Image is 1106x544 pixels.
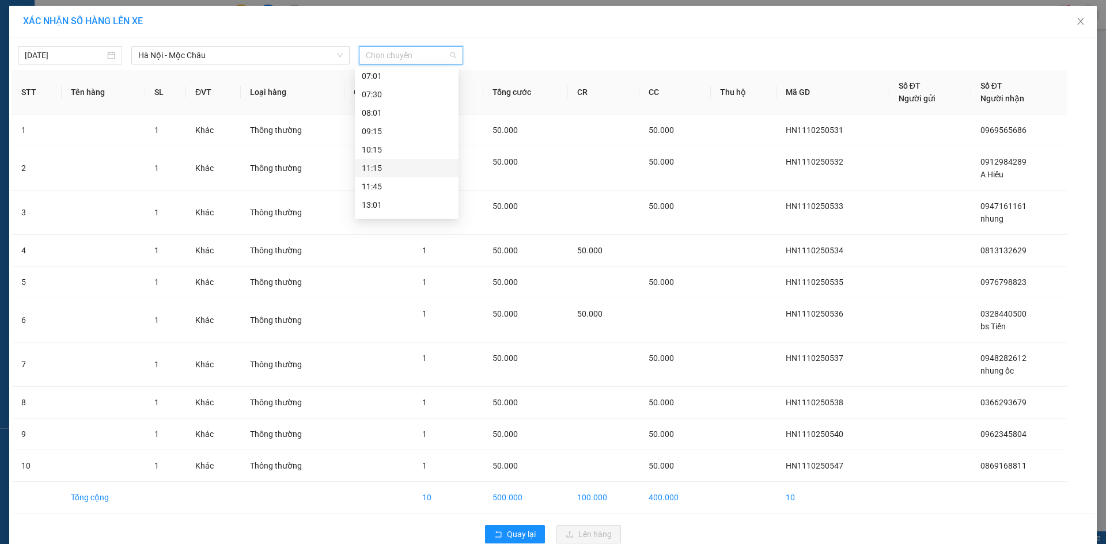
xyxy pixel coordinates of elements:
span: 0976798823 [980,277,1027,287]
td: 10 [777,482,889,513]
span: down [336,52,343,59]
span: HN1110250531 [786,125,843,135]
td: 2 [12,146,62,191]
span: 50.000 [649,157,674,166]
span: 1 [422,429,427,439]
td: 10 [12,450,62,482]
span: A Hiếu [980,170,1003,179]
td: 8 [12,387,62,419]
span: Số ĐT [980,81,1002,90]
td: 400.000 [639,482,711,513]
span: 1 [154,315,159,325]
th: Thu hộ [711,70,777,115]
td: Khác [186,267,241,298]
span: 50.000 [493,461,518,470]
span: Người nhận [980,94,1024,103]
td: Thông thường [241,115,345,146]
div: 07:01 [362,70,452,82]
span: 0912984289 [980,157,1027,166]
span: 0948282612 [980,353,1027,363]
span: 50.000 [493,309,518,318]
button: uploadLên hàng [556,525,621,543]
span: 50.000 [493,398,518,407]
td: 10 [413,482,484,513]
td: 500.000 [483,482,568,513]
td: Thông thường [241,146,345,191]
div: 08:01 [362,106,452,119]
th: STT [12,70,62,115]
span: HN1110250532 [786,157,843,166]
th: Tên hàng [62,70,145,115]
td: 3 [12,191,62,235]
button: Close [1065,6,1097,38]
div: 13:01 [362,199,452,211]
span: 50.000 [493,125,518,135]
td: Khác [186,115,241,146]
span: HN1110250536 [786,309,843,318]
span: HN1110250535 [786,277,843,287]
span: HN1110250547 [786,461,843,470]
span: 0969565686 [980,125,1027,135]
span: 1 [154,277,159,287]
span: bs Tiến [980,322,1006,331]
span: rollback [494,530,502,539]
th: Loại hàng [241,70,345,115]
td: Khác [186,450,241,482]
th: Mã GD [777,70,889,115]
td: 7 [12,343,62,387]
td: Thông thường [241,343,345,387]
th: CC [639,70,711,115]
td: Khác [186,387,241,419]
div: 07:30 [362,88,452,101]
span: 1 [154,360,159,369]
td: Tổng cộng [62,482,145,513]
span: 50.000 [493,157,518,166]
span: HN1110250537 [786,353,843,363]
span: 1 [422,461,427,470]
span: nhung ốc [980,366,1014,375]
span: 0813132629 [980,246,1027,255]
td: 5 [12,267,62,298]
span: Hà Nội - Mộc Châu [138,47,343,64]
td: 6 [12,298,62,343]
td: Khác [186,298,241,343]
span: HN1110250534 [786,246,843,255]
span: 50.000 [493,201,518,211]
td: Thông thường [241,267,345,298]
span: 50.000 [649,461,674,470]
span: 1 [422,398,427,407]
span: 0962345804 [980,429,1027,439]
div: 10:15 [362,143,452,156]
span: 50.000 [649,429,674,439]
span: 50.000 [649,398,674,407]
span: 50.000 [649,277,674,287]
td: 1 [12,115,62,146]
span: 50.000 [493,277,518,287]
td: Thông thường [241,298,345,343]
span: 1 [154,429,159,439]
span: 1 [422,246,427,255]
span: 0869168811 [980,461,1027,470]
span: Số ĐT [899,81,921,90]
span: HN1110250540 [786,429,843,439]
span: 1 [154,398,159,407]
span: Quay lại [507,528,536,541]
span: 0366293679 [980,398,1027,407]
span: 1 [422,277,427,287]
th: Ghi chú [344,70,412,115]
span: Chọn chuyến [366,47,456,64]
span: 0328440500 [980,309,1027,318]
span: nhung [980,214,1003,223]
td: 9 [12,419,62,450]
span: 50.000 [649,125,674,135]
td: Khác [186,146,241,191]
th: CR [568,70,639,115]
td: Khác [186,343,241,387]
div: 11:45 [362,180,452,193]
th: Tổng cước [483,70,568,115]
span: 50.000 [493,429,518,439]
span: 0947161161 [980,201,1027,211]
span: Người gửi [899,94,935,103]
span: HN1110250538 [786,398,843,407]
span: 1 [154,246,159,255]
